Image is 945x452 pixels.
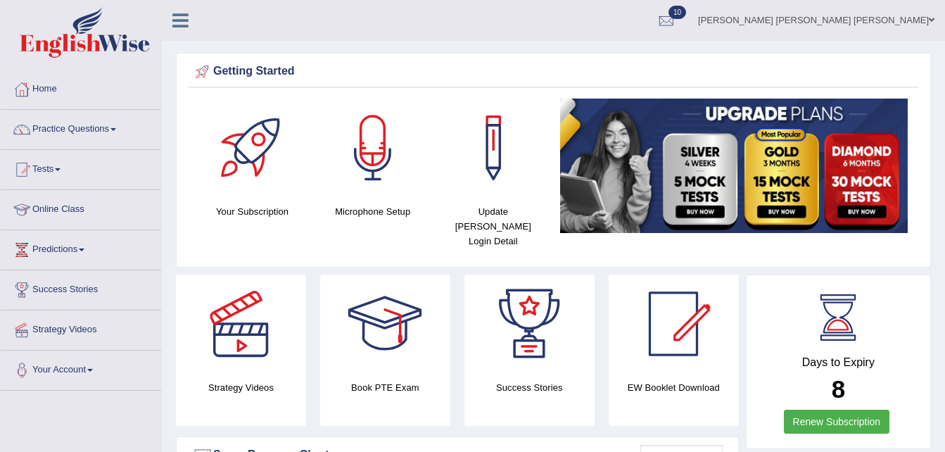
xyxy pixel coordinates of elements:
[1,351,161,386] a: Your Account
[319,204,426,219] h4: Microphone Setup
[440,204,546,249] h4: Update [PERSON_NAME] Login Detail
[1,70,161,105] a: Home
[560,99,908,233] img: small5.jpg
[1,110,161,145] a: Practice Questions
[1,150,161,185] a: Tests
[1,310,161,346] a: Strategy Videos
[832,375,845,403] b: 8
[192,61,915,82] div: Getting Started
[668,6,686,19] span: 10
[320,380,450,395] h4: Book PTE Exam
[1,270,161,306] a: Success Stories
[784,410,890,434] a: Renew Subscription
[176,380,306,395] h4: Strategy Videos
[609,380,739,395] h4: EW Booklet Download
[464,380,595,395] h4: Success Stories
[199,204,305,219] h4: Your Subscription
[762,356,915,369] h4: Days to Expiry
[1,230,161,265] a: Predictions
[1,190,161,225] a: Online Class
